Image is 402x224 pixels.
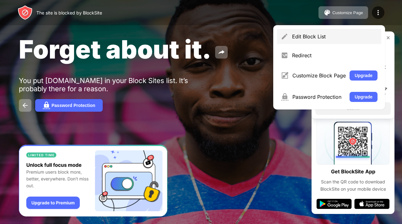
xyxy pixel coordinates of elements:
[35,99,103,112] button: Password Protection
[350,92,378,102] button: Upgrade
[36,10,102,15] div: The site is blocked by BlockSite
[19,34,211,64] span: Forget about it.
[317,199,352,209] img: google-play.svg
[281,52,288,59] img: menu-redirect.svg
[374,9,382,16] img: menu-icon.svg
[19,145,167,217] iframe: Banner
[386,35,391,40] img: rate-us-close.svg
[323,9,331,16] img: pallet.svg
[318,6,368,19] button: Customize Page
[292,52,378,59] div: Redirect
[281,33,288,40] img: menu-pencil.svg
[331,167,375,176] div: Get BlockSite App
[354,199,389,209] img: app-store.svg
[292,72,346,79] div: Customize Block Page
[218,48,225,56] img: share.svg
[281,93,289,101] img: menu-password.svg
[292,94,346,100] div: Password Protection
[19,76,213,93] div: You put [DOMAIN_NAME] in your Block Sites list. It’s probably there for a reason.
[332,10,363,15] div: Customize Page
[350,70,378,81] button: Upgrade
[21,102,29,109] img: back.svg
[52,103,95,108] div: Password Protection
[18,5,33,20] img: header-logo.svg
[281,72,289,79] img: menu-customize.svg
[43,102,50,109] img: password.svg
[292,33,378,40] div: Edit Block List
[317,178,389,193] div: Scan the QR code to download BlockSite on your mobile device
